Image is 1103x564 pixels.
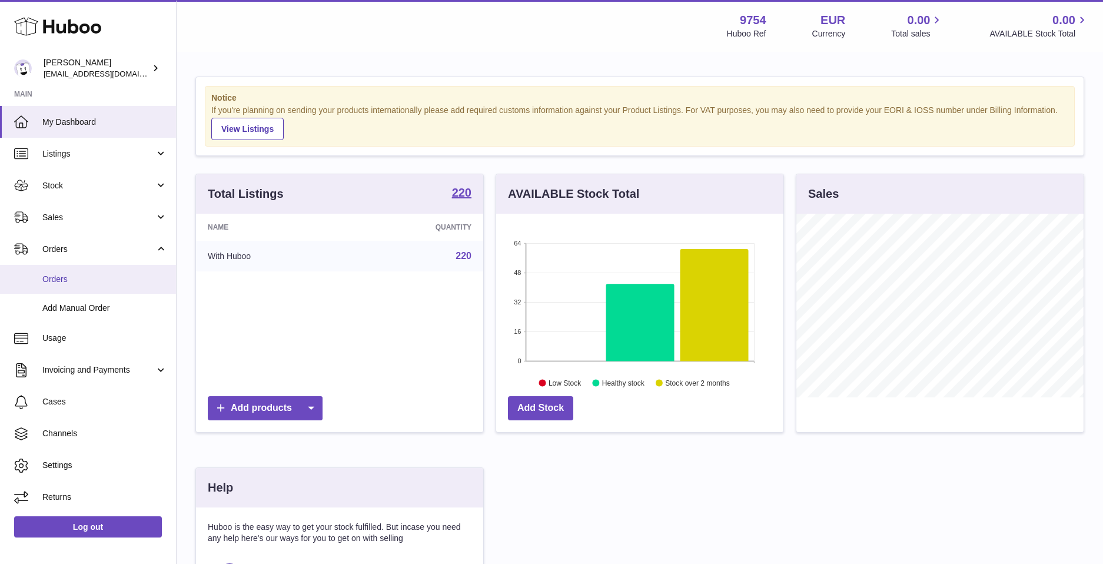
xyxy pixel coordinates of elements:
span: Channels [42,428,167,439]
strong: 9754 [740,12,766,28]
text: 48 [514,269,521,276]
a: Log out [14,516,162,538]
div: [PERSON_NAME] [44,57,149,79]
span: Usage [42,333,167,344]
td: With Huboo [196,241,347,271]
span: Sales [42,212,155,223]
h3: Total Listings [208,186,284,202]
span: Listings [42,148,155,160]
div: Currency [812,28,846,39]
span: AVAILABLE Stock Total [989,28,1089,39]
text: 32 [514,298,521,306]
span: Returns [42,492,167,503]
strong: Notice [211,92,1068,104]
text: Healthy stock [602,379,645,387]
a: View Listings [211,118,284,140]
strong: 220 [452,187,471,198]
img: info@fieldsluxury.london [14,59,32,77]
th: Quantity [347,214,483,241]
span: Add Manual Order [42,303,167,314]
text: 16 [514,328,521,335]
text: 64 [514,240,521,247]
a: 220 [456,251,471,261]
span: Cases [42,396,167,407]
span: Total sales [891,28,943,39]
a: 0.00 AVAILABLE Stock Total [989,12,1089,39]
div: Huboo Ref [727,28,766,39]
span: Orders [42,244,155,255]
a: Add Stock [508,396,573,420]
text: Low Stock [549,379,582,387]
span: Invoicing and Payments [42,364,155,376]
p: Huboo is the easy way to get your stock fulfilled. But incase you need any help here's our ways f... [208,522,471,544]
text: Stock over 2 months [665,379,729,387]
a: 220 [452,187,471,201]
th: Name [196,214,347,241]
span: 0.00 [908,12,931,28]
h3: AVAILABLE Stock Total [508,186,639,202]
div: If you're planning on sending your products internationally please add required customs informati... [211,105,1068,140]
span: 0.00 [1052,12,1075,28]
span: Stock [42,180,155,191]
a: Add products [208,396,323,420]
h3: Sales [808,186,839,202]
a: 0.00 Total sales [891,12,943,39]
h3: Help [208,480,233,496]
span: My Dashboard [42,117,167,128]
text: 0 [517,357,521,364]
span: Settings [42,460,167,471]
strong: EUR [820,12,845,28]
span: [EMAIL_ADDRESS][DOMAIN_NAME] [44,69,173,78]
span: Orders [42,274,167,285]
